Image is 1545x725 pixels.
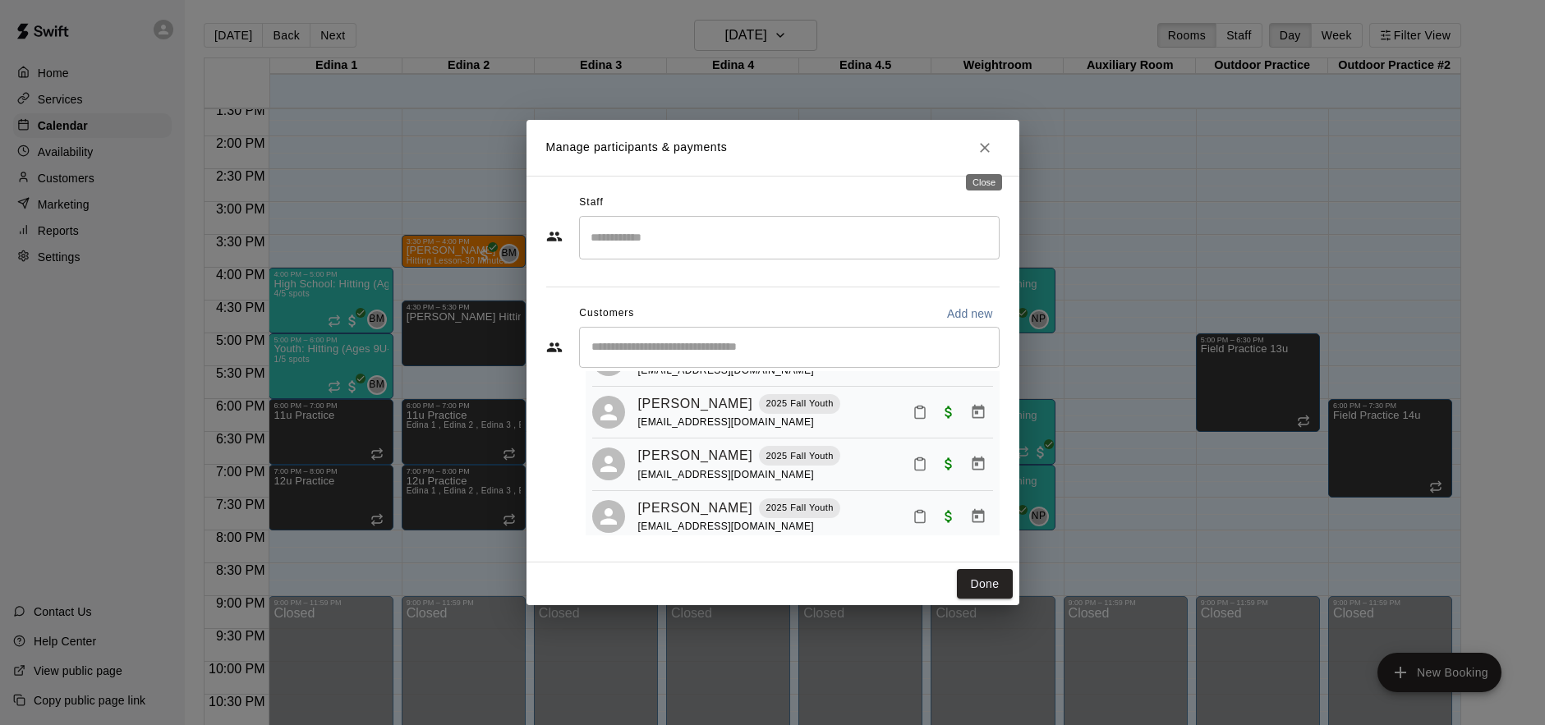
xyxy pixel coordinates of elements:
span: [EMAIL_ADDRESS][DOMAIN_NAME] [638,416,815,428]
button: Close [970,133,1000,163]
button: Manage bookings & payment [963,502,993,531]
p: 2025 Fall Youth [766,449,833,463]
button: Manage bookings & payment [963,449,993,479]
a: [PERSON_NAME] [638,498,753,519]
button: Mark attendance [906,450,934,478]
span: [EMAIL_ADDRESS][DOMAIN_NAME] [638,521,815,532]
div: Henrik Hallstrom [592,396,625,429]
button: Mark attendance [906,502,934,530]
span: Paid with Credit [934,404,963,418]
a: [PERSON_NAME] [638,393,753,415]
button: Add new [940,301,1000,327]
span: Customers [579,301,634,327]
p: Add new [947,305,993,322]
span: [EMAIL_ADDRESS][DOMAIN_NAME] [638,365,815,376]
button: Manage bookings & payment [963,397,993,427]
p: 2025 Fall Youth [766,501,833,515]
span: Staff [579,190,603,216]
a: [PERSON_NAME] [638,445,753,466]
span: Paid with Credit [934,457,963,470]
div: Owen Mousel [592,447,625,480]
div: Start typing to search customers... [579,327,1000,368]
button: Done [957,569,1012,599]
div: Search staff [579,216,1000,259]
div: Close [966,174,1002,190]
button: Mark attendance [906,398,934,426]
svg: Customers [546,339,563,356]
svg: Staff [546,228,563,245]
p: Manage participants & payments [546,139,728,156]
p: 2025 Fall Youth [766,397,833,411]
span: [EMAIL_ADDRESS][DOMAIN_NAME] [638,469,815,480]
div: Ryan Vogel [592,500,625,533]
span: Paid with Credit [934,508,963,522]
